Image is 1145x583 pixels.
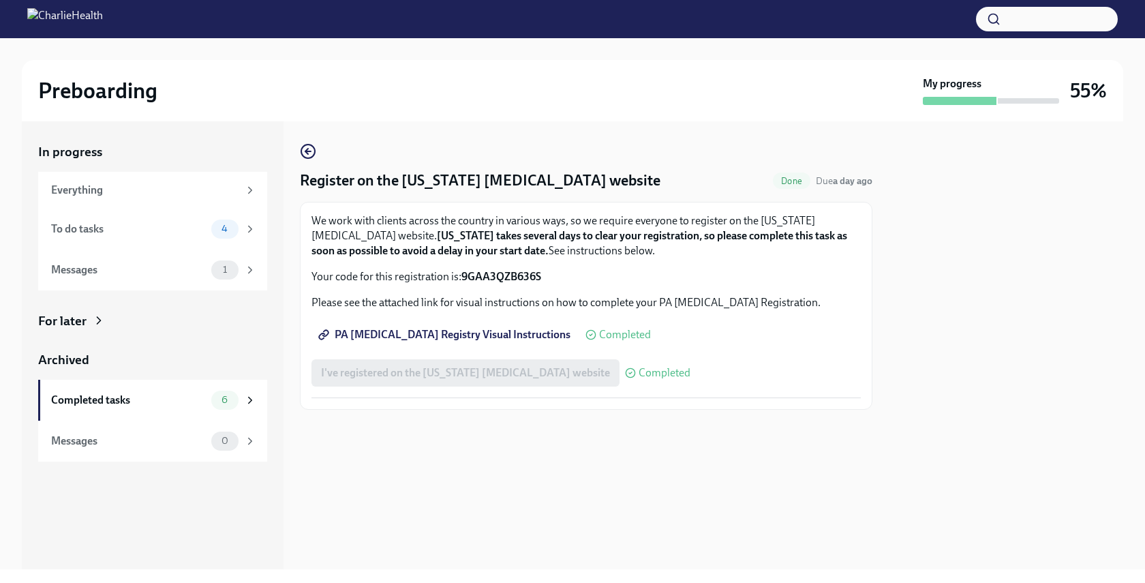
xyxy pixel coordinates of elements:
[51,183,239,198] div: Everything
[311,269,861,284] p: Your code for this registration is:
[38,312,267,330] a: For later
[1070,78,1107,103] h3: 55%
[300,170,660,191] h4: Register on the [US_STATE] [MEDICAL_DATA] website
[816,175,872,187] span: Due
[311,229,847,257] strong: [US_STATE] takes several days to clear your registration, so please complete this task as soon as...
[51,434,206,449] div: Messages
[38,380,267,421] a: Completed tasks6
[213,224,236,234] span: 4
[461,270,541,283] strong: 9GAA3QZB636S
[213,436,236,446] span: 0
[215,265,235,275] span: 1
[38,312,87,330] div: For later
[38,250,267,290] a: Messages1
[923,76,981,91] strong: My progress
[51,393,206,408] div: Completed tasks
[321,328,570,342] span: PA [MEDICAL_DATA] Registry Visual Instructions
[816,175,872,188] span: August 25th, 2025 09:00
[38,172,267,209] a: Everything
[311,295,861,310] p: Please see the attached link for visual instructions on how to complete your PA [MEDICAL_DATA] Re...
[311,213,861,258] p: We work with clients across the country in various ways, so we require everyone to register on th...
[38,77,157,104] h2: Preboarding
[213,395,236,405] span: 6
[51,263,206,278] div: Messages
[639,368,690,378] span: Completed
[38,351,267,369] a: Archived
[311,321,580,348] a: PA [MEDICAL_DATA] Registry Visual Instructions
[38,421,267,462] a: Messages0
[38,143,267,161] a: In progress
[38,209,267,250] a: To do tasks4
[599,329,651,340] span: Completed
[51,222,206,237] div: To do tasks
[833,175,872,187] strong: a day ago
[27,8,103,30] img: CharlieHealth
[773,176,810,186] span: Done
